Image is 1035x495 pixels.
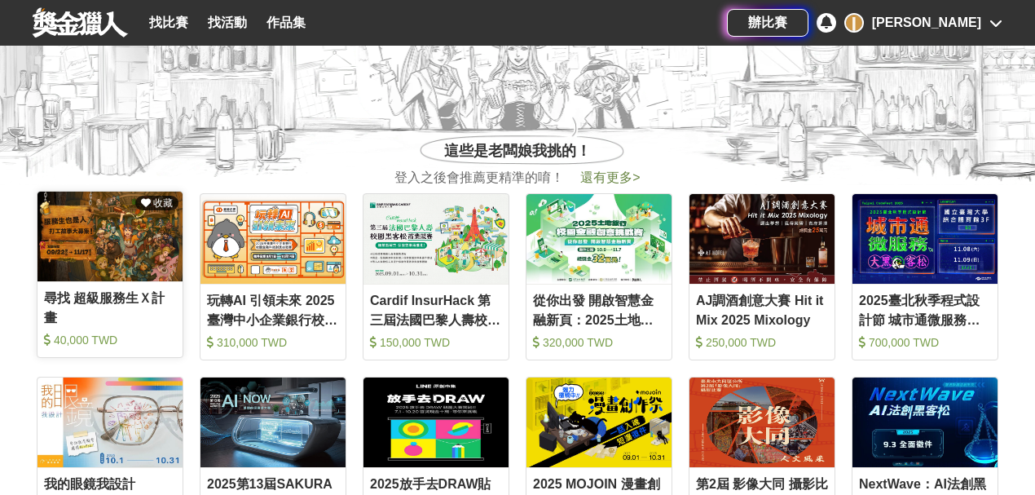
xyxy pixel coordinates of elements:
img: Cover Image [37,192,183,281]
span: 登入之後會推薦更精準的唷！ [394,168,564,188]
img: Cover Image [363,378,509,467]
a: 還有更多> [580,170,640,184]
a: 找比賽 [143,11,195,34]
div: 320,000 TWD [533,334,665,351]
div: 尋找 超級服務生Ｘ計畫 [44,289,176,325]
div: 700,000 TWD [859,334,991,351]
img: Cover Image [37,378,183,467]
div: 玩轉AI 引領未來 2025臺灣中小企業銀行校園金融科技創意挑戰賽 [207,291,339,328]
img: Cover Image [526,194,672,284]
img: Cover Image [689,194,835,284]
img: Cover Image [200,378,346,467]
img: Cover Image [852,378,998,467]
div: [PERSON_NAME] [872,13,981,33]
img: Cover Image [852,194,998,284]
a: Cover Image玩轉AI 引領未來 2025臺灣中小企業銀行校園金融科技創意挑戰賽 310,000 TWD [200,193,346,360]
a: Cover ImageCardif InsurHack 第三屆法國巴黎人壽校園黑客松商業競賽 150,000 TWD [363,193,509,360]
span: 收藏 [151,197,173,209]
div: 250,000 TWD [696,334,828,351]
img: Cover Image [200,194,346,284]
div: 從你出發 開啟智慧金融新頁：2025土地銀行校園金融創意挑戰賽 [533,291,665,328]
img: Cover Image [689,378,835,467]
div: I [844,13,864,33]
div: AJ調酒創意大賽 Hit it Mix 2025 Mixology [696,291,828,328]
a: Cover Image2025臺北秋季程式設計節 城市通微服務大黑客松 700,000 TWD [852,193,998,360]
div: 150,000 TWD [370,334,502,351]
div: 40,000 TWD [44,332,176,348]
a: 作品集 [260,11,312,34]
a: Cover Image從你出發 開啟智慧金融新頁：2025土地銀行校園金融創意挑戰賽 320,000 TWD [526,193,672,360]
img: Cover Image [526,378,672,467]
a: Cover ImageAJ調酒創意大賽 Hit it Mix 2025 Mixology 250,000 TWD [689,193,835,360]
span: 還有更多 > [580,170,640,184]
span: 這些是老闆娘我挑的！ [444,140,591,162]
div: 2025臺北秋季程式設計節 城市通微服務大黑客松 [859,291,991,328]
img: Cover Image [363,194,509,284]
div: 310,000 TWD [207,334,339,351]
div: Cardif InsurHack 第三屆法國巴黎人壽校園黑客松商業競賽 [370,291,502,328]
a: 找活動 [201,11,253,34]
a: 辦比賽 [727,9,808,37]
a: Cover Image 收藏尋找 超級服務生Ｘ計畫 40,000 TWD [37,191,183,358]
